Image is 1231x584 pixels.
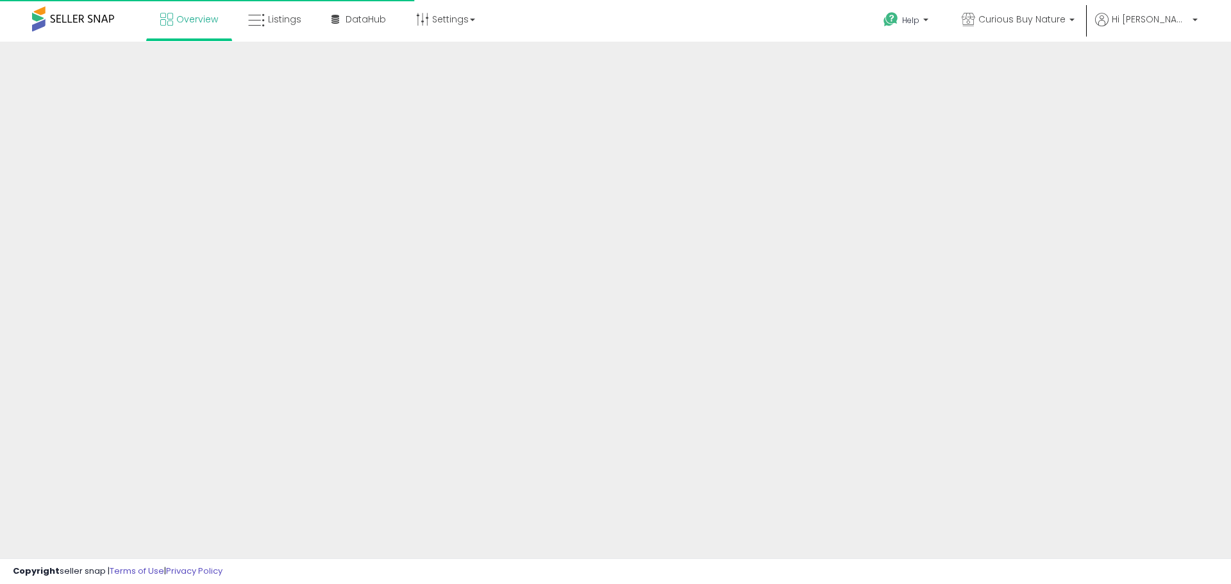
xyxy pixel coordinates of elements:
span: DataHub [346,13,386,26]
span: Listings [268,13,301,26]
a: Hi [PERSON_NAME] [1095,13,1198,42]
span: Curious Buy Nature [978,13,1066,26]
strong: Copyright [13,565,60,577]
a: Privacy Policy [166,565,222,577]
span: Help [902,15,919,26]
div: seller snap | | [13,565,222,578]
a: Help [873,2,941,42]
i: Get Help [883,12,899,28]
a: Terms of Use [110,565,164,577]
span: Hi [PERSON_NAME] [1112,13,1189,26]
span: Overview [176,13,218,26]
